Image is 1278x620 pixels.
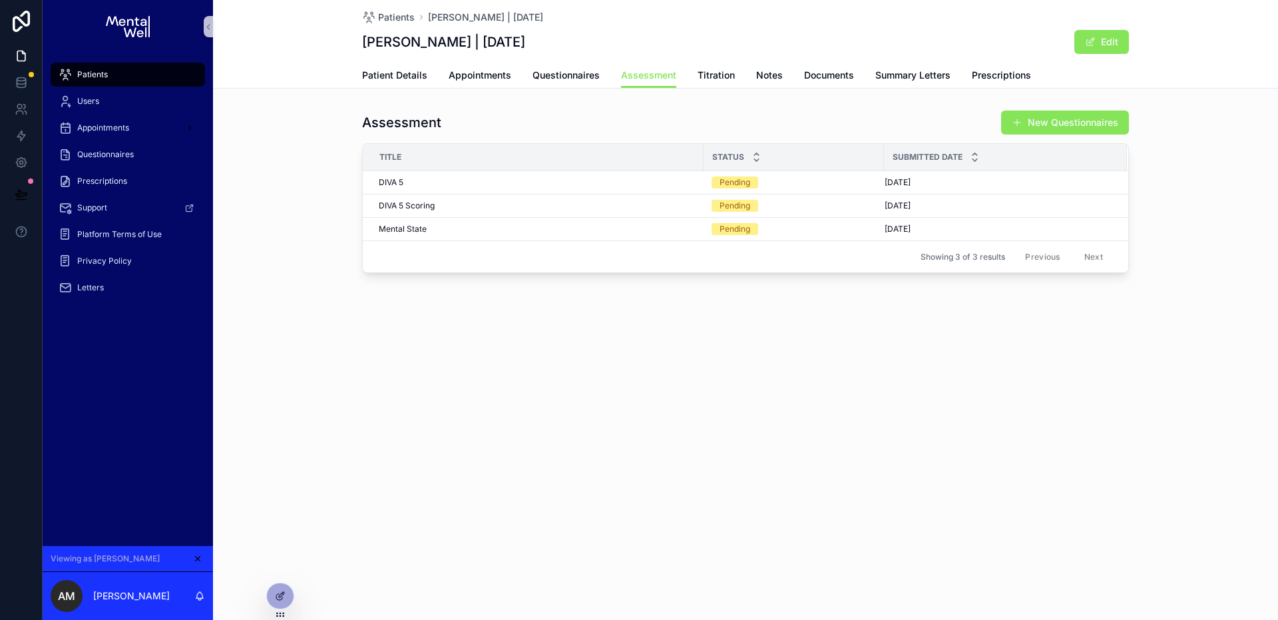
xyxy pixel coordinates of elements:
[875,63,951,90] a: Summary Letters
[379,200,435,211] span: DIVA 5 Scoring
[720,200,750,212] div: Pending
[77,149,134,160] span: Questionnaires
[77,256,132,266] span: Privacy Policy
[893,152,962,162] span: Submitted Date
[51,553,160,564] span: Viewing as [PERSON_NAME]
[756,69,783,82] span: Notes
[93,589,170,603] p: [PERSON_NAME]
[532,69,600,82] span: Questionnaires
[712,200,876,212] a: Pending
[51,169,205,193] a: Prescriptions
[885,200,1111,211] a: [DATE]
[77,202,107,213] span: Support
[449,69,511,82] span: Appointments
[58,588,75,604] span: AM
[362,11,415,24] a: Patients
[379,177,403,188] span: DIVA 5
[77,229,162,240] span: Platform Terms of Use
[51,249,205,273] a: Privacy Policy
[51,143,205,166] a: Questionnaires
[921,252,1005,262] span: Showing 3 of 3 results
[51,89,205,113] a: Users
[712,223,876,235] a: Pending
[885,177,911,188] span: [DATE]
[449,63,511,90] a: Appointments
[379,224,427,234] span: Mental State
[77,123,129,133] span: Appointments
[362,69,427,82] span: Patient Details
[532,63,600,90] a: Questionnaires
[362,63,427,90] a: Patient Details
[1074,30,1129,54] button: Edit
[720,223,750,235] div: Pending
[51,276,205,300] a: Letters
[379,200,696,211] a: DIVA 5 Scoring
[621,69,676,82] span: Assessment
[77,176,127,186] span: Prescriptions
[51,116,205,140] a: Appointments
[885,177,1111,188] a: [DATE]
[379,177,696,188] a: DIVA 5
[712,176,876,188] a: Pending
[885,224,1111,234] a: [DATE]
[885,224,911,234] span: [DATE]
[972,69,1031,82] span: Prescriptions
[875,69,951,82] span: Summary Letters
[77,282,104,293] span: Letters
[698,69,735,82] span: Titration
[698,63,735,90] a: Titration
[804,69,854,82] span: Documents
[756,63,783,90] a: Notes
[804,63,854,90] a: Documents
[378,11,415,24] span: Patients
[972,63,1031,90] a: Prescriptions
[885,200,911,211] span: [DATE]
[379,152,401,162] span: Title
[720,176,750,188] div: Pending
[51,63,205,87] a: Patients
[362,113,441,132] h1: Assessment
[77,69,108,80] span: Patients
[428,11,543,24] a: [PERSON_NAME] | [DATE]
[77,96,99,107] span: Users
[362,33,525,51] h1: [PERSON_NAME] | [DATE]
[51,222,205,246] a: Platform Terms of Use
[1001,111,1129,135] button: New Questionnaires
[621,63,676,89] a: Assessment
[106,16,149,37] img: App logo
[379,224,696,234] a: Mental State
[712,152,744,162] span: Status
[43,53,213,317] div: scrollable content
[51,196,205,220] a: Support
